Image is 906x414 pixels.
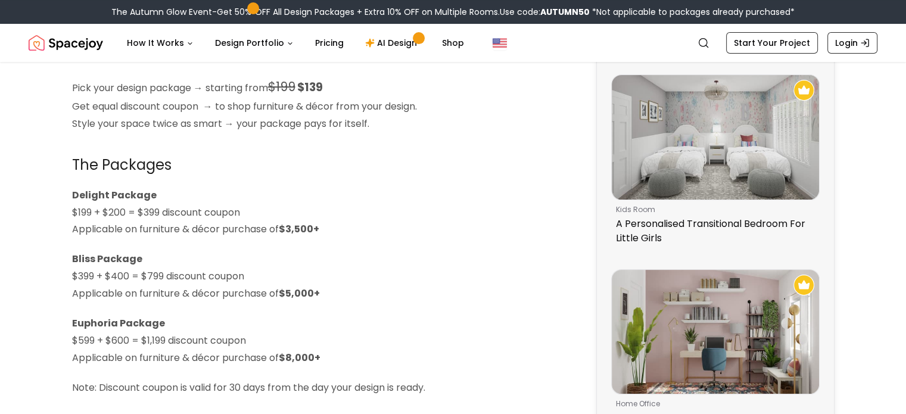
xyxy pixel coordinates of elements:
[72,188,157,202] strong: Delight Package
[793,275,814,295] img: Recommended Spacejoy Design - Extra Storage Space: Elegant Eclectic Office
[356,31,430,55] a: AI Design
[268,78,295,95] span: $199
[726,32,818,54] a: Start Your Project
[72,379,565,397] p: Note: Discount coupon is valid for 30 days from the day your design is ready.
[72,152,565,178] h2: The Packages
[279,222,319,236] strong: $3,500+
[206,31,303,55] button: Design Portfolio
[500,6,590,18] span: Use code:
[72,252,142,266] strong: Bliss Package
[590,6,795,18] span: *Not applicable to packages already purchased*
[611,74,820,250] a: A Personalised Transitional Bedroom For Little GirlsRecommended Spacejoy Design - A Personalised ...
[306,31,353,55] a: Pricing
[793,80,814,101] img: Recommended Spacejoy Design - A Personalised Transitional Bedroom For Little Girls
[279,287,320,300] strong: $5,000+
[279,351,320,365] strong: $8,000+
[72,187,565,238] p: $199 + $200 = $399 discount coupon Applicable on furniture & décor purchase of
[540,6,590,18] b: AUTUMN50
[612,75,819,200] img: A Personalised Transitional Bedroom For Little Girls
[29,31,103,55] img: Spacejoy Logo
[111,6,795,18] div: The Autumn Glow Event-Get 50% OFF All Design Packages + Extra 10% OFF on Multiple Rooms.
[432,31,474,55] a: Shop
[117,31,203,55] button: How It Works
[616,217,810,245] p: A Personalised Transitional Bedroom For Little Girls
[29,24,877,62] nav: Global
[29,31,103,55] a: Spacejoy
[297,79,323,95] span: $139
[493,36,507,50] img: United States
[616,205,810,214] p: kids room
[827,32,877,54] a: Login
[72,316,165,330] strong: Euphoria Package
[117,31,474,55] nav: Main
[72,315,565,366] p: $599 + $600 = $1,199 discount coupon Applicable on furniture & décor purchase of
[616,399,810,409] p: home office
[72,251,565,302] p: $399 + $400 = $799 discount coupon Applicable on furniture & décor purchase of
[612,270,819,394] img: Extra Storage Space: Elegant Eclectic Office
[72,76,565,133] p: Pick your design package → starting from Get equal discount coupon → to shop furniture & décor fr...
